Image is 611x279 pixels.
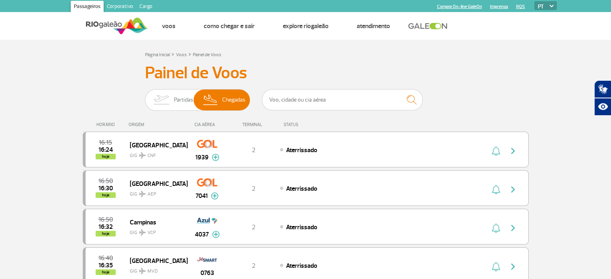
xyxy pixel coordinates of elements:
[492,262,500,271] img: sino-painel-voo.svg
[96,231,116,236] span: hoje
[262,89,423,110] input: Voo, cidade ou cia aérea
[139,191,146,197] img: destiny_airplane.svg
[98,255,113,261] span: 2025-09-25 16:40:00
[195,153,208,162] span: 1939
[130,148,181,159] span: GIG
[139,152,146,159] img: destiny_airplane.svg
[71,1,104,14] a: Passageiros
[147,191,156,198] span: AEP
[85,122,129,127] div: HORÁRIO
[136,1,155,14] a: Cargo
[147,268,158,275] span: MVD
[130,217,181,227] span: Campinas
[96,154,116,159] span: hoje
[139,229,146,236] img: destiny_airplane.svg
[492,185,500,194] img: sino-painel-voo.svg
[286,262,317,270] span: Aterrissado
[516,4,525,9] a: RQS
[252,262,255,270] span: 2
[98,185,113,191] span: 2025-09-25 16:30:00
[130,263,181,275] span: GIG
[508,223,518,233] img: seta-direita-painel-voo.svg
[200,268,214,278] span: 0763
[204,22,255,30] a: Como chegar e sair
[98,263,113,268] span: 2025-09-25 16:35:10
[145,63,466,83] h3: Painel de Voos
[149,90,174,110] img: slider-embarque
[227,122,280,127] div: TERMINAL
[98,224,113,230] span: 2025-09-25 16:32:00
[195,230,209,239] span: 4037
[187,122,227,127] div: CIA AÉREA
[252,146,255,154] span: 2
[98,217,113,222] span: 2025-09-25 16:50:00
[280,122,345,127] div: STATUS
[492,146,500,156] img: sino-painel-voo.svg
[129,122,187,127] div: ORIGEM
[145,52,170,58] a: Página Inicial
[176,52,187,58] a: Voos
[130,140,181,150] span: [GEOGRAPHIC_DATA]
[99,140,112,145] span: 2025-09-25 16:15:00
[98,147,113,153] span: 2025-09-25 16:24:14
[283,22,329,30] a: Explore RIOgaleão
[174,90,193,110] span: Partidas
[357,22,390,30] a: Atendimento
[212,154,219,161] img: mais-info-painel-voo.svg
[252,223,255,231] span: 2
[594,80,611,116] div: Plugin de acessibilidade da Hand Talk.
[96,192,116,198] span: hoje
[508,262,518,271] img: seta-direita-painel-voo.svg
[130,186,181,198] span: GIG
[104,1,136,14] a: Corporativo
[437,4,482,9] a: Compra On-line GaleOn
[222,90,245,110] span: Chegadas
[286,223,317,231] span: Aterrissado
[188,49,191,59] a: >
[196,191,208,201] span: 7041
[286,185,317,193] span: Aterrissado
[286,146,317,154] span: Aterrissado
[147,229,156,236] span: VCP
[98,178,113,184] span: 2025-09-25 16:50:00
[492,223,500,233] img: sino-painel-voo.svg
[508,146,518,156] img: seta-direita-painel-voo.svg
[211,192,219,200] img: mais-info-painel-voo.svg
[130,255,181,266] span: [GEOGRAPHIC_DATA]
[508,185,518,194] img: seta-direita-painel-voo.svg
[172,49,174,59] a: >
[594,80,611,98] button: Abrir tradutor de língua de sinais.
[147,152,156,159] span: CNF
[594,98,611,116] button: Abrir recursos assistivos.
[193,52,221,58] a: Painel de Voos
[139,268,146,274] img: destiny_airplane.svg
[490,4,508,9] a: Imprensa
[162,22,176,30] a: Voos
[130,178,181,189] span: [GEOGRAPHIC_DATA]
[130,225,181,236] span: GIG
[252,185,255,193] span: 2
[212,231,220,238] img: mais-info-painel-voo.svg
[96,269,116,275] span: hoje
[199,90,223,110] img: slider-desembarque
